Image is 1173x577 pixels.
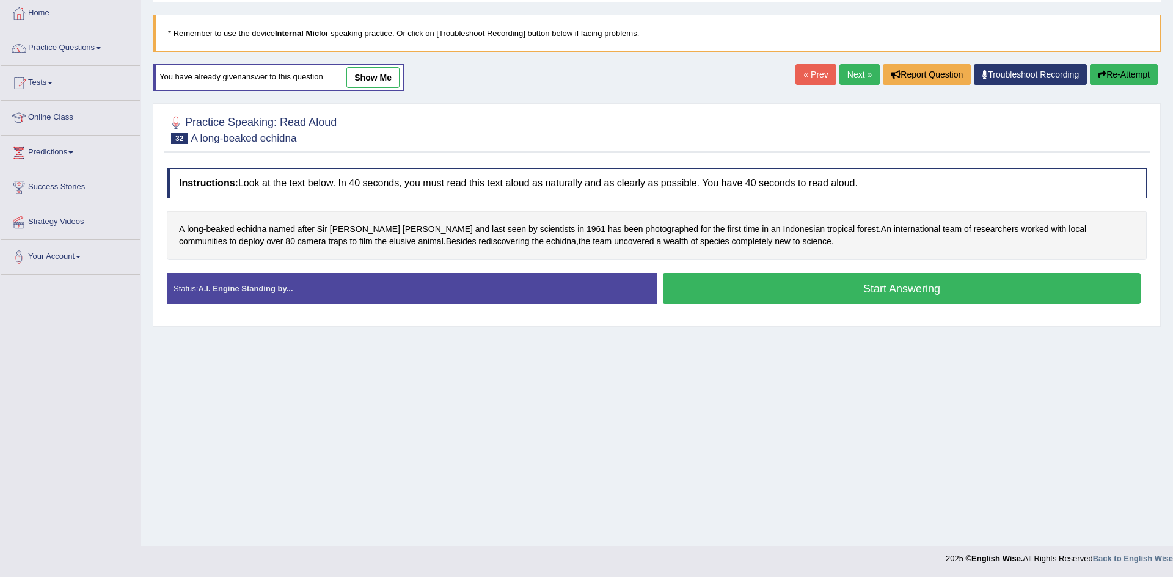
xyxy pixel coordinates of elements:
[579,235,590,248] span: Click to see word definition
[167,211,1147,260] div: - . . , .
[577,223,584,236] span: Click to see word definition
[532,235,544,248] span: Click to see word definition
[1,31,140,62] a: Practice Questions
[964,223,971,236] span: Click to see word definition
[974,64,1087,85] a: Troubleshoot Recording
[881,223,891,236] span: Click to see word definition
[389,235,416,248] span: Click to see word definition
[528,223,538,236] span: Click to see word definition
[827,223,855,236] span: Click to see word definition
[593,235,612,248] span: Click to see word definition
[691,235,698,248] span: Click to see word definition
[857,223,879,236] span: Click to see word definition
[153,64,404,91] div: You have already given answer to this question
[266,235,283,248] span: Click to see word definition
[330,223,400,236] span: Click to see word definition
[349,235,357,248] span: Click to see word definition
[731,235,772,248] span: Click to see word definition
[275,29,319,38] b: Internal Mic
[179,178,238,188] b: Instructions:
[1,205,140,236] a: Strategy Videos
[701,223,711,236] span: Click to see word definition
[1,170,140,201] a: Success Stories
[793,235,800,248] span: Click to see word definition
[608,223,622,236] span: Click to see word definition
[775,235,791,248] span: Click to see word definition
[546,235,576,248] span: Click to see word definition
[586,223,605,236] span: Click to see word definition
[269,223,295,236] span: Click to see word definition
[1069,223,1086,236] span: Click to see word definition
[446,235,477,248] span: Click to see word definition
[171,133,188,144] span: 32
[236,223,266,236] span: Click to see word definition
[762,223,769,236] span: Click to see word definition
[1,101,140,131] a: Online Class
[475,223,489,236] span: Click to see word definition
[375,235,387,248] span: Click to see word definition
[624,223,643,236] span: Click to see word definition
[198,284,293,293] strong: A.I. Engine Standing by...
[894,223,940,236] span: Click to see word definition
[229,235,236,248] span: Click to see word definition
[179,223,185,236] span: Click to see word definition
[795,64,836,85] a: « Prev
[1093,554,1173,563] a: Back to English Wise
[418,235,444,248] span: Click to see word definition
[1,136,140,166] a: Predictions
[713,223,725,236] span: Click to see word definition
[153,15,1161,52] blockquote: * Remember to use the device for speaking practice. Or click on [Troubleshoot Recording] button b...
[771,223,781,236] span: Click to see word definition
[1090,64,1158,85] button: Re-Attempt
[328,235,347,248] span: Click to see word definition
[239,235,264,248] span: Click to see word definition
[298,223,315,236] span: Click to see word definition
[179,235,227,248] span: Click to see word definition
[783,223,825,236] span: Click to see word definition
[946,546,1173,564] div: 2025 © All Rights Reserved
[646,223,698,236] span: Click to see word definition
[167,114,337,144] h2: Practice Speaking: Read Aloud
[656,235,661,248] span: Click to see word definition
[974,223,1019,236] span: Click to see word definition
[943,223,962,236] span: Click to see word definition
[492,223,505,236] span: Click to see word definition
[298,235,326,248] span: Click to see word definition
[1051,223,1066,236] span: Click to see word definition
[663,273,1141,304] button: Start Answering
[191,132,296,144] small: A long-beaked echidna
[1,66,140,96] a: Tests
[1,240,140,270] a: Your Account
[839,64,880,85] a: Next »
[663,235,688,248] span: Click to see word definition
[744,223,759,236] span: Click to see word definition
[478,235,529,248] span: Click to see word definition
[403,223,473,236] span: Click to see word definition
[346,67,400,88] a: show me
[614,235,654,248] span: Click to see word definition
[167,273,657,304] div: Status:
[727,223,741,236] span: Click to see word definition
[508,223,526,236] span: Click to see word definition
[317,223,327,236] span: Click to see word definition
[359,235,373,248] span: Click to see word definition
[700,235,729,248] span: Click to see word definition
[802,235,831,248] span: Click to see word definition
[187,223,203,236] span: Click to see word definition
[540,223,576,236] span: Click to see word definition
[971,554,1023,563] strong: English Wise.
[206,223,234,236] span: Click to see word definition
[883,64,971,85] button: Report Question
[1021,223,1048,236] span: Click to see word definition
[285,235,295,248] span: Click to see word definition
[167,168,1147,198] h4: Look at the text below. In 40 seconds, you must read this text aloud as naturally and as clearly ...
